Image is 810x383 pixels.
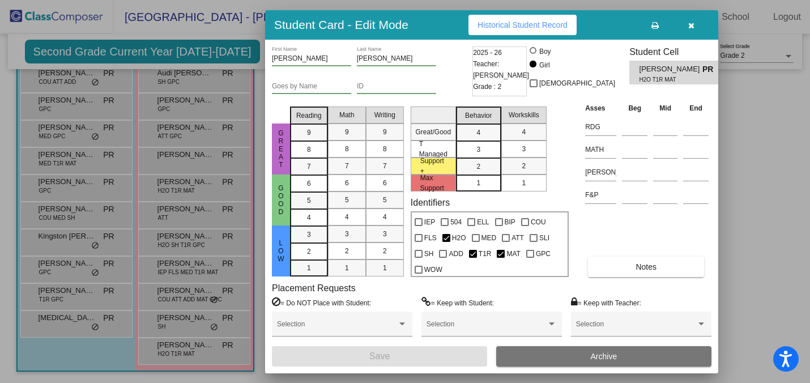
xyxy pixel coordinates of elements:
[531,215,546,229] span: COU
[473,47,502,58] span: 2025 - 26
[640,63,702,75] span: [PERSON_NAME]
[476,161,480,172] span: 2
[478,20,568,29] span: Historical Student Record
[450,215,462,229] span: 504
[307,127,311,138] span: 9
[424,263,442,276] span: WOW
[476,178,480,188] span: 1
[585,164,616,181] input: assessment
[274,18,408,32] h3: Student Card - Edit Mode
[307,144,311,155] span: 8
[369,351,390,361] span: Save
[539,60,550,70] div: Girl
[307,161,311,172] span: 7
[571,297,641,308] label: = Keep with Teacher:
[383,229,387,239] span: 3
[276,129,286,169] span: Great
[650,102,680,114] th: Mid
[539,76,615,90] span: [DEMOGRAPHIC_DATA]
[276,239,286,263] span: Low
[383,195,387,205] span: 5
[522,144,526,154] span: 3
[476,144,480,155] span: 3
[345,161,349,171] span: 7
[702,63,718,75] span: PR
[588,257,704,277] button: Notes
[511,231,524,245] span: ATT
[345,127,349,137] span: 9
[345,212,349,222] span: 4
[465,110,492,121] span: Behavior
[680,102,711,114] th: End
[582,102,619,114] th: Asses
[345,229,349,239] span: 3
[509,110,539,120] span: Workskills
[383,144,387,154] span: 8
[476,127,480,138] span: 4
[272,83,351,91] input: goes by name
[345,246,349,256] span: 2
[468,15,577,35] button: Historical Student Record
[473,81,501,92] span: Grade : 2
[539,46,551,57] div: Boy
[383,246,387,256] span: 2
[481,231,497,245] span: MED
[636,262,656,271] span: Notes
[585,141,616,158] input: assessment
[424,215,435,229] span: IEP
[585,186,616,203] input: assessment
[345,144,349,154] span: 8
[307,246,311,257] span: 2
[272,283,356,293] label: Placement Requests
[506,247,520,261] span: MAT
[536,247,551,261] span: GPC
[522,178,526,188] span: 1
[619,102,650,114] th: Beg
[383,263,387,273] span: 1
[522,161,526,171] span: 2
[449,247,463,261] span: ADD
[383,178,387,188] span: 6
[539,231,549,245] span: SLI
[339,110,355,120] span: Math
[272,346,487,367] button: Save
[383,161,387,171] span: 7
[424,231,437,245] span: FLS
[296,110,322,121] span: Reading
[496,346,711,367] button: Archive
[421,297,494,308] label: = Keep with Student:
[522,127,526,137] span: 4
[629,46,728,57] h3: Student Cell
[640,75,694,84] span: H2O T1R MAT
[591,352,617,361] span: Archive
[374,110,395,120] span: Writing
[383,212,387,222] span: 4
[585,118,616,135] input: assessment
[307,212,311,223] span: 4
[477,215,489,229] span: ELL
[505,215,515,229] span: BIP
[424,247,434,261] span: SH
[345,263,349,273] span: 1
[345,195,349,205] span: 5
[307,263,311,273] span: 1
[307,178,311,189] span: 6
[479,247,492,261] span: T1R
[452,231,466,245] span: H2O
[276,184,286,216] span: Good
[411,197,450,208] label: Identifiers
[272,297,371,308] label: = Do NOT Place with Student:
[307,195,311,206] span: 5
[383,127,387,137] span: 9
[473,58,529,81] span: Teacher: [PERSON_NAME]
[345,178,349,188] span: 6
[307,229,311,240] span: 3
